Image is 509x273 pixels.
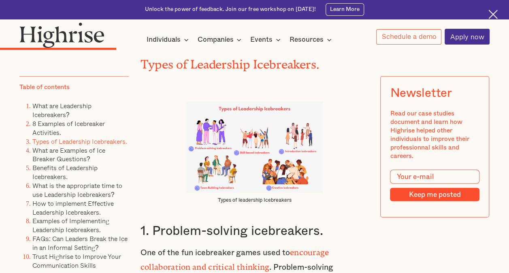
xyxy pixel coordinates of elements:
h2: Types of Leadership Icebreakers. [141,55,369,68]
div: Individuals [147,35,191,45]
input: Keep me posted [390,188,479,201]
a: Learn More [326,3,364,15]
figcaption: Types of leadership Icebreakers [186,197,323,204]
div: Unlock the power of feedback. Join our free workshop on [DATE]! [145,6,316,13]
a: What are Examples of Ice Breaker Questions? [32,145,105,164]
img: Highrise logo [19,22,104,48]
a: Types of Leadership Icebreakers. [32,136,127,146]
div: Companies [197,35,244,45]
div: Companies [197,35,233,45]
a: What is the appropriate time to use Leadership Icebreakers? [32,181,122,199]
div: Resources [290,35,324,45]
div: Read our case studies document and learn how Highrise helped other individuals to improve their p... [390,109,479,160]
form: Modal Form [390,170,479,201]
a: Apply now [445,29,490,45]
div: Newsletter [390,86,452,100]
strong: encourage collaboration and critical thinking [141,248,329,267]
input: Your e-mail [390,170,479,184]
div: Resources [290,35,334,45]
div: Individuals [147,35,181,45]
a: Examples of Implementing Leadership Icebreakers. [32,216,109,235]
img: Cross icon [488,10,498,19]
img: Types of leadership Icebreakers [186,102,323,193]
a: 8 Examples of Icebreaker Activities. [32,119,105,137]
h3: 1. Problem-solving icebreakers. [141,223,369,239]
div: Events [250,35,283,45]
a: How to implement Effective Leadership Icebreakers. [32,198,114,217]
a: Schedule a demo [376,29,442,45]
a: FAQs: Can Leaders Break the Ice in an Informal Setting? [32,234,128,252]
div: Events [250,35,273,45]
a: Trust Highrise to Improve Your Communication Skills [32,252,121,270]
a: Benefits of Leadership Icebreakers. [32,163,98,181]
div: Table of contents [19,83,70,92]
a: What are Leadership Icebreakers? [32,101,92,119]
